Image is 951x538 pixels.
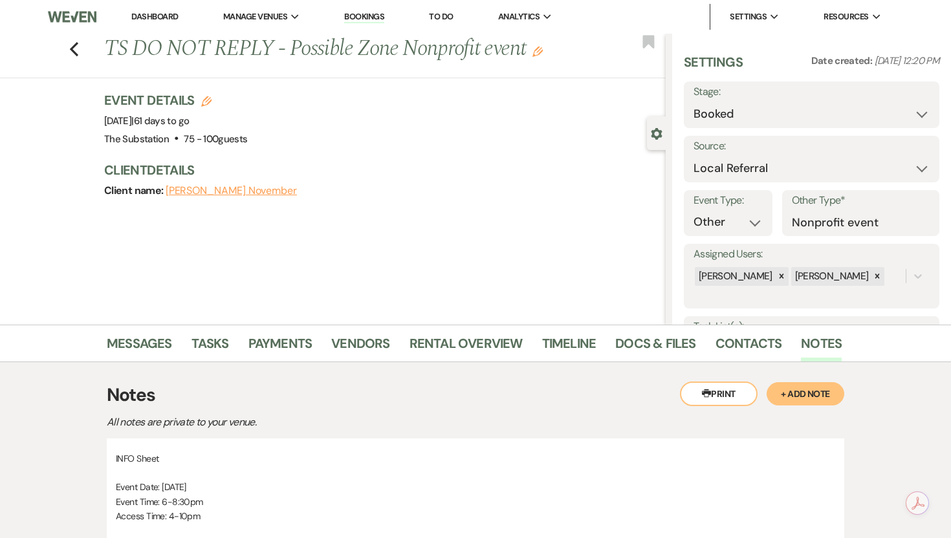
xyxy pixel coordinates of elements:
label: Event Type: [694,191,763,210]
div: [PERSON_NAME] [695,267,774,286]
span: | [131,114,189,127]
span: Client name: [104,184,166,197]
h3: Notes [107,382,844,409]
a: Docs & Files [615,333,695,361]
p: INFO Sheet [116,451,835,466]
div: [PERSON_NAME] [791,267,871,286]
a: Contacts [716,333,782,361]
label: Other Type* [792,191,930,210]
label: Source: [694,137,930,156]
span: Date created: [811,54,875,67]
h3: Client Details [104,161,653,179]
button: Edit [532,45,543,57]
img: Weven Logo [48,3,96,30]
span: [DATE] 12:20 PM [875,54,939,67]
a: Notes [801,333,842,361]
span: Event Time: 6-8:30pm [116,496,203,508]
button: Print [680,382,758,406]
span: Manage Venues [223,10,287,23]
a: Bookings [344,11,384,23]
span: 61 days to go [134,114,190,127]
a: Messages [107,333,172,361]
a: Dashboard [131,11,178,22]
span: Analytics [498,10,540,23]
span: Settings [730,10,767,23]
label: Stage: [694,83,930,102]
button: + Add Note [767,382,844,405]
h1: TS DO NOT REPLY - Possible Zone Nonprofit event [104,34,548,65]
p: All notes are private to your venue. [107,414,560,431]
h3: Settings [684,53,743,81]
label: Assigned Users: [694,245,930,264]
span: 75 - 100 guests [184,133,247,145]
a: Timeline [542,333,596,361]
a: Rental Overview [410,333,523,361]
span: Access Time: 4-10pm [116,510,200,522]
span: The Substation [104,133,169,145]
a: To Do [429,11,453,22]
span: [DATE] [104,114,189,127]
label: Task List(s): [694,317,930,336]
a: Payments [248,333,312,361]
span: Resources [824,10,868,23]
a: Vendors [331,333,389,361]
button: [PERSON_NAME] November [166,186,297,196]
a: Tasks [191,333,229,361]
h3: Event Details [104,91,247,109]
button: Close lead details [651,127,662,139]
span: Event Date: [DATE] [116,481,186,493]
